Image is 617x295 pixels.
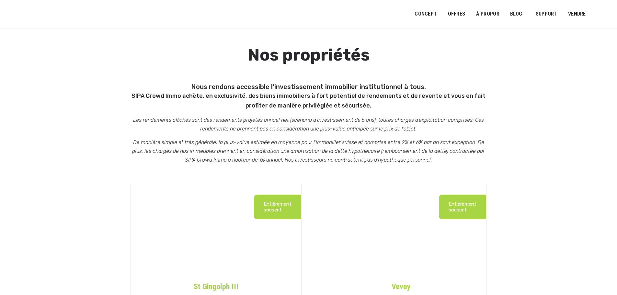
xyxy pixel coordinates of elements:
a: Vevey [316,276,486,292]
a: Blog [506,7,527,21]
p: SIPA Crowd Immo achète, en exclusivité, des biens immobiliers à fort potentiel de rendements et d... [127,91,490,111]
a: St Gingolph III [131,276,301,292]
a: SUPPORT [531,7,562,21]
nav: Menu principal [415,6,607,22]
img: Logo [10,7,60,23]
img: st-gin-iii [131,183,301,276]
p: Entièrement souscrit [449,201,476,213]
img: Français [599,12,605,16]
em: Les rendements affichés sont des rendements projetés annuel net (scénario d’investissement de 5 a... [133,117,484,132]
a: À PROPOS [472,7,504,21]
a: OFFRES [443,7,469,21]
em: De manière simple et très générale, la plus-value estimée en moyenne pour l’immobilier suisse et ... [132,139,485,163]
a: Concept [410,7,441,21]
p: Entièrement souscrit [264,201,291,213]
a: VENDRE [564,7,590,21]
h1: Nos propriétés [127,46,490,80]
a: Passer à [595,8,609,20]
h5: Nous rendons accessible l’investissement immobilier institutionnel à tous. [127,80,490,111]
